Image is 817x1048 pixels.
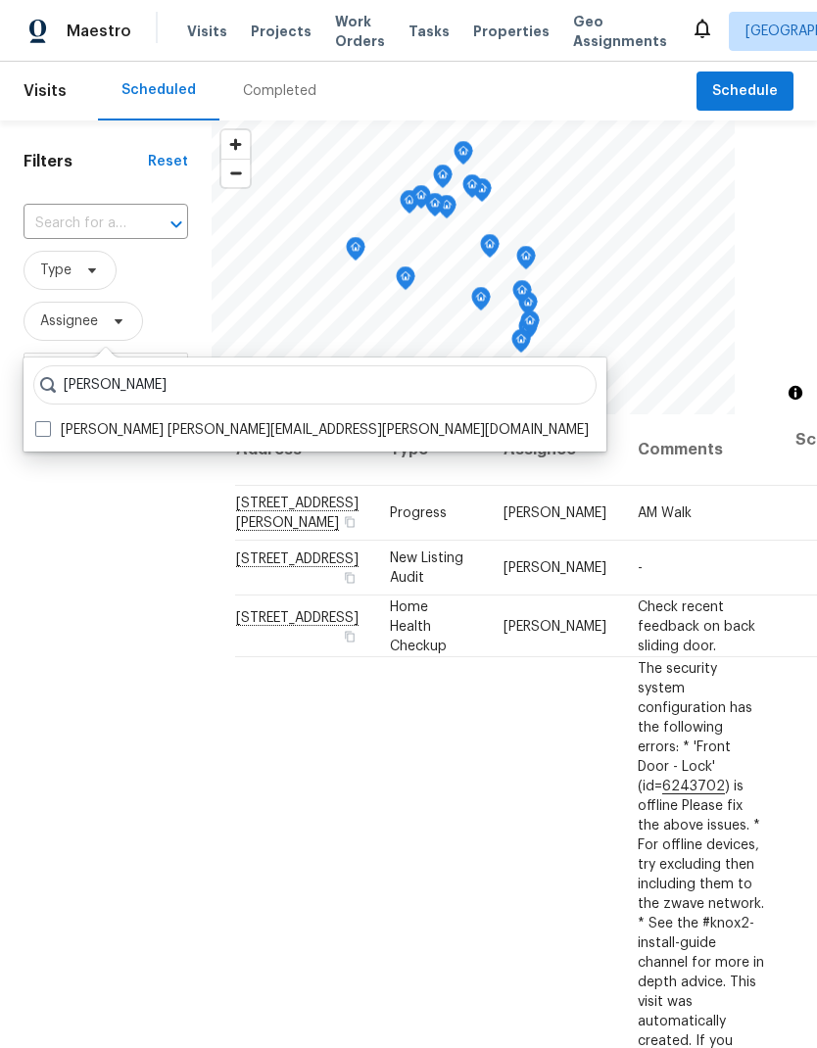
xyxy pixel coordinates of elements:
[411,185,431,215] div: Map marker
[390,599,447,652] span: Home Health Checkup
[341,513,359,531] button: Copy Address
[638,506,692,520] span: AM Walk
[697,71,793,112] button: Schedule
[516,246,536,276] div: Map marker
[471,287,491,317] div: Map marker
[712,79,778,104] span: Schedule
[341,569,359,587] button: Copy Address
[462,174,482,205] div: Map marker
[221,160,250,187] span: Zoom out
[335,12,385,51] span: Work Orders
[400,190,419,220] div: Map marker
[67,22,131,41] span: Maestro
[187,22,227,41] span: Visits
[454,141,473,171] div: Map marker
[790,382,801,404] span: Toggle attribution
[622,414,780,486] th: Comments
[212,120,735,414] canvas: Map
[473,22,550,41] span: Properties
[638,599,755,652] span: Check recent feedback on back sliding door.
[390,506,447,520] span: Progress
[24,152,148,171] h1: Filters
[346,237,365,267] div: Map marker
[396,266,415,297] div: Map marker
[504,619,606,633] span: [PERSON_NAME]
[221,130,250,159] button: Zoom in
[408,24,450,38] span: Tasks
[425,193,445,223] div: Map marker
[511,329,531,359] div: Map marker
[433,165,453,195] div: Map marker
[35,420,589,440] label: [PERSON_NAME] [PERSON_NAME][EMAIL_ADDRESS][PERSON_NAME][DOMAIN_NAME]
[437,195,457,225] div: Map marker
[512,280,532,310] div: Map marker
[638,561,643,575] span: -
[163,211,190,238] button: Open
[148,152,188,171] div: Reset
[480,234,500,264] div: Map marker
[121,80,196,100] div: Scheduled
[573,12,667,51] span: Geo Assignments
[24,70,67,113] span: Visits
[221,159,250,187] button: Zoom out
[504,561,606,575] span: [PERSON_NAME]
[40,311,98,331] span: Assignee
[341,627,359,644] button: Copy Address
[24,209,133,239] input: Search for an address...
[40,261,72,280] span: Type
[784,381,807,405] button: Toggle attribution
[251,22,312,41] span: Projects
[390,551,463,585] span: New Listing Audit
[504,506,606,520] span: [PERSON_NAME]
[243,81,316,101] div: Completed
[472,178,492,209] div: Map marker
[520,310,540,341] div: Map marker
